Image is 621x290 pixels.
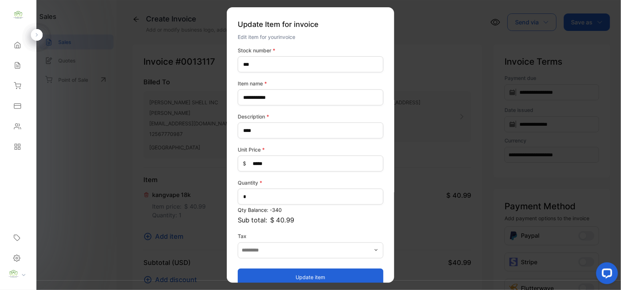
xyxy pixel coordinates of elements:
label: Unit Price [238,146,383,153]
label: Tax [238,232,383,240]
label: Stock number [238,47,383,54]
label: Quantity [238,179,383,186]
label: Item name [238,80,383,87]
p: Update Item for invoice [238,16,383,33]
button: Update item [238,268,383,286]
span: $ [243,160,246,167]
img: profile [8,269,19,279]
span: Edit item for your invoice [238,34,295,40]
span: $ 40.99 [270,215,294,225]
p: Qty Balance: -340 [238,206,383,214]
label: Description [238,113,383,120]
p: Sub total: [238,215,383,225]
iframe: LiveChat chat widget [590,259,621,290]
img: logo [13,9,24,20]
